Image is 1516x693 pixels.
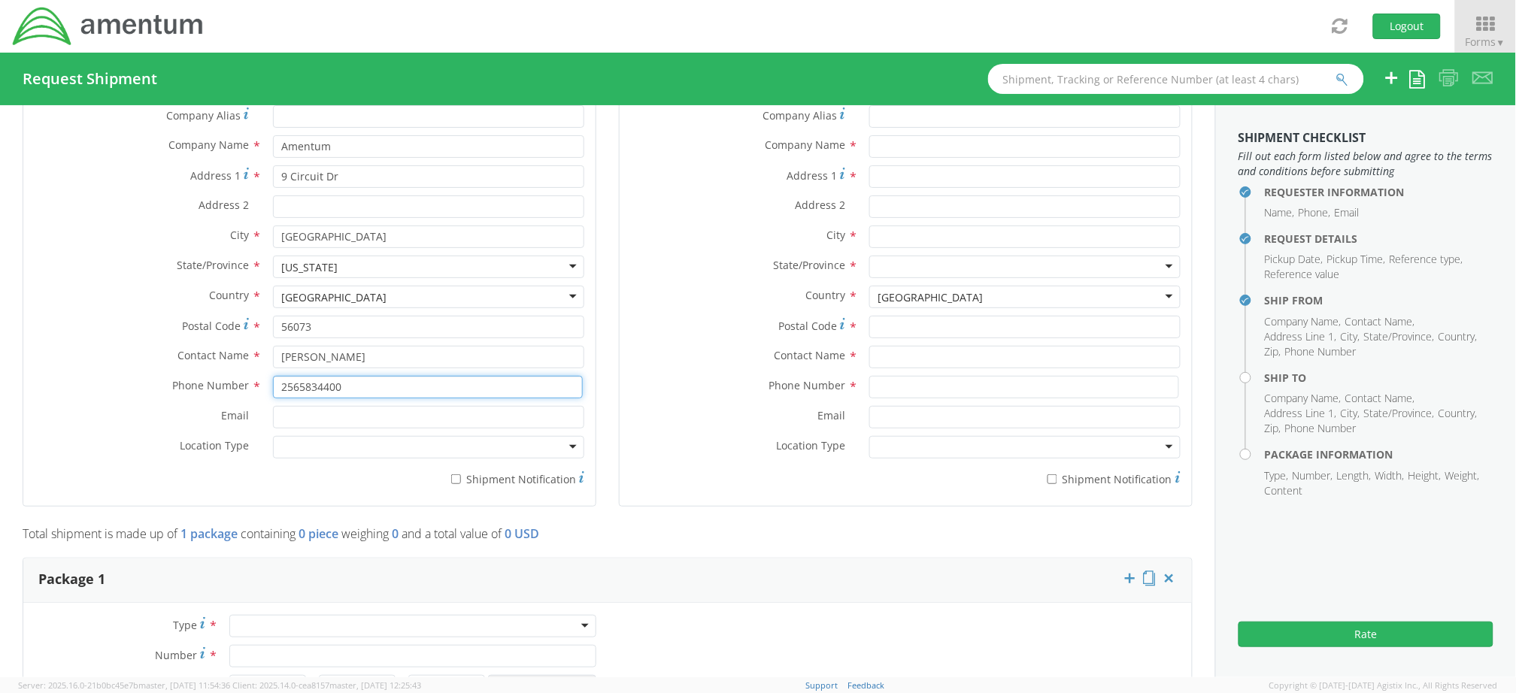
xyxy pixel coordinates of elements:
li: Phone Number [1285,421,1357,436]
span: Country [805,288,845,302]
li: Number [1293,468,1333,483]
span: Company Name [168,138,249,152]
span: Address 1 [787,168,837,183]
h3: Package 1 [38,573,105,588]
li: Reference value [1265,267,1340,282]
span: 0 piece [299,525,338,542]
li: Country [1439,406,1478,421]
span: Postal Code [778,319,837,333]
span: 1 package [180,525,238,542]
li: Height [1408,468,1442,483]
label: Shipment Notification [273,469,584,487]
span: Company Alias [763,108,837,123]
li: Email [1335,205,1360,220]
li: Width [1375,468,1405,483]
li: Address Line 1 [1265,406,1337,421]
li: Phone Number [1285,344,1357,359]
h4: Requester Information [1265,186,1493,198]
span: ▼ [1496,36,1505,49]
span: Fill out each form listed below and agree to the terms and conditions before submitting [1239,149,1493,179]
p: Total shipment is made up of containing weighing and a total value of [23,525,1193,550]
span: Postal Code [182,319,241,333]
a: Support [806,679,838,691]
li: City [1341,406,1360,421]
li: Phone [1299,205,1331,220]
li: Reference type [1390,252,1463,267]
span: Location Type [776,438,845,452]
li: Pickup Date [1265,252,1323,267]
input: Shipment, Tracking or Reference Number (at least 4 chars) [988,64,1364,94]
h4: Ship To [1265,372,1493,383]
span: 0 [392,525,399,542]
li: Weight [1445,468,1480,483]
span: Server: 2025.16.0-21b0bc45e7b [18,679,230,691]
button: Logout [1373,14,1441,39]
span: Country [209,288,249,302]
input: Shipment Notification [451,474,461,484]
span: Number [155,648,197,662]
div: [GEOGRAPHIC_DATA] [878,290,983,305]
li: Contact Name [1345,314,1415,329]
span: Type [173,618,197,632]
li: Address Line 1 [1265,329,1337,344]
span: City [826,228,845,242]
span: Client: 2025.14.0-cea8157 [232,679,421,691]
h4: Request Details [1265,233,1493,244]
li: Type [1265,468,1289,483]
li: Contact Name [1345,391,1415,406]
li: Length [1337,468,1372,483]
span: Location Type [180,438,249,452]
li: Pickup Time [1327,252,1386,267]
li: Zip [1265,344,1281,359]
div: [GEOGRAPHIC_DATA] [281,290,387,305]
li: Company Name [1265,314,1342,329]
span: City [230,228,249,242]
span: Email [221,408,249,422]
img: dyn-intl-logo-049831509241104b2a82.png [11,5,205,47]
span: 0 USD [505,525,539,542]
span: Address 1 [190,168,241,183]
span: Email [817,408,845,422]
button: Rate [1239,622,1493,647]
label: Shipment Notification [869,469,1181,487]
li: Name [1265,205,1295,220]
li: State/Province [1364,406,1435,421]
span: Address 2 [795,198,845,212]
a: Feedback [848,679,885,691]
span: master, [DATE] 11:54:36 [138,679,230,691]
h4: Ship From [1265,295,1493,306]
span: Copyright © [DATE]-[DATE] Agistix Inc., All Rights Reserved [1269,679,1498,691]
li: City [1341,329,1360,344]
span: State/Province [177,258,249,272]
input: Shipment Notification [1048,474,1057,484]
span: Contact Name [774,348,845,362]
li: Country [1439,329,1478,344]
li: Content [1265,483,1303,498]
span: Contact Name [177,348,249,362]
h4: Package Information [1265,449,1493,460]
li: Company Name [1265,391,1342,406]
span: Address 2 [199,198,249,212]
span: Phone Number [769,378,845,392]
span: Company Name [765,138,845,152]
li: State/Province [1364,329,1435,344]
span: Forms [1466,35,1505,49]
h3: Shipment Checklist [1239,132,1493,145]
h4: Request Shipment [23,71,157,87]
span: Company Alias [166,108,241,123]
span: State/Province [773,258,845,272]
div: [US_STATE] [281,260,338,275]
li: Zip [1265,421,1281,436]
span: master, [DATE] 12:25:43 [329,679,421,691]
span: Phone Number [172,378,249,392]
